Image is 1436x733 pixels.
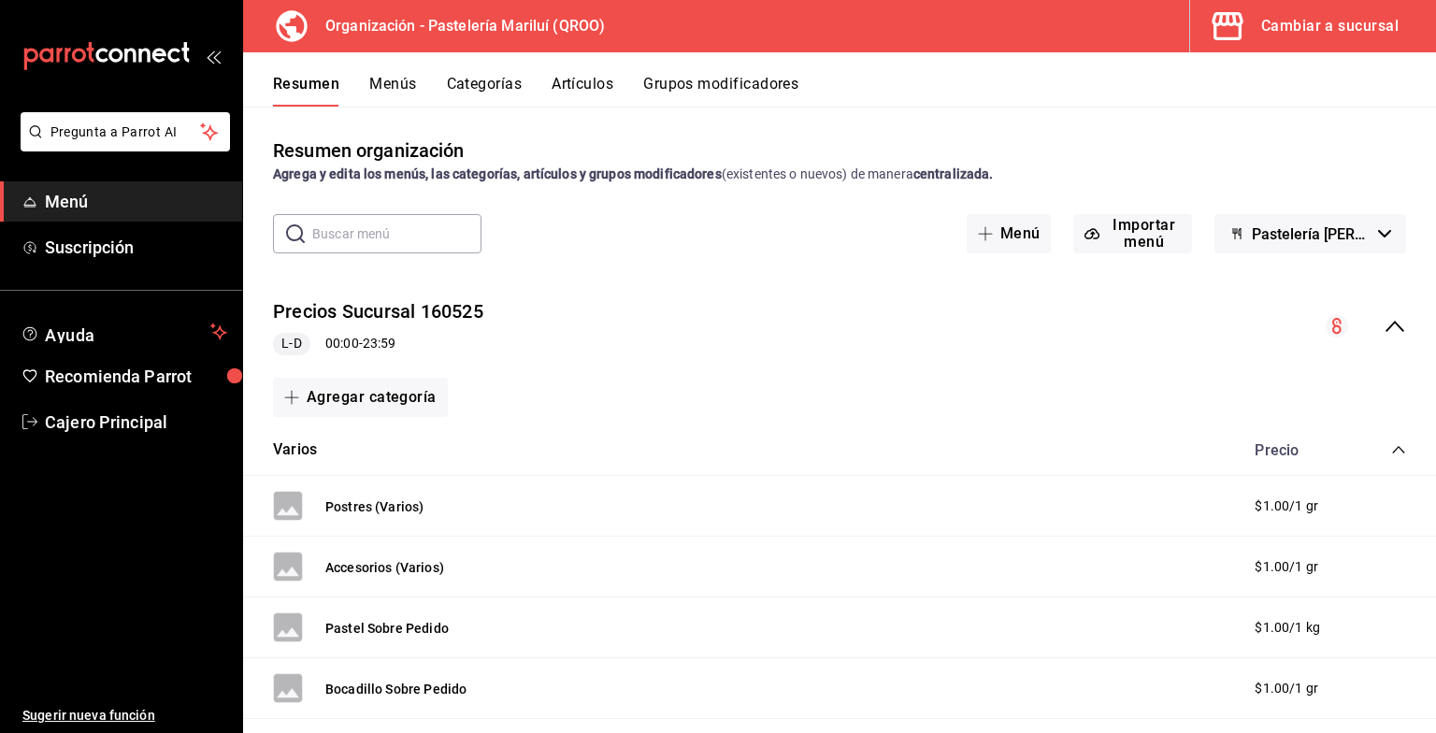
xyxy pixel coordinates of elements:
[325,619,449,638] button: Pastel Sobre Pedido
[1289,496,1318,516] div: / 1 gr
[243,283,1436,370] div: collapse-menu-row
[1252,225,1371,243] span: Pastelería [PERSON_NAME]
[552,75,613,107] button: Artículos
[1289,679,1318,698] div: / 1 gr
[273,378,448,417] button: Agregar categoría
[1255,496,1289,516] span: $1.00
[325,558,444,577] button: Accesorios (Varios)
[45,410,227,435] span: Cajero Principal
[273,137,465,165] div: Resumen organización
[274,334,309,353] span: L-D
[1391,442,1406,457] button: collapse-category-row
[13,136,230,155] a: Pregunta a Parrot AI
[45,321,203,343] span: Ayuda
[273,75,339,107] button: Resumen
[325,497,424,516] button: Postres (Varios)
[447,75,523,107] button: Categorías
[310,15,605,37] h3: Organización - Pastelería Mariluí (QROO)
[1236,441,1356,459] div: Precio
[1289,557,1318,577] div: / 1 gr
[273,439,317,461] button: Varios
[273,75,1436,107] div: navigation tabs
[273,165,1406,184] div: (existentes o nuevos) de manera
[273,298,483,325] button: Precios Sucursal 160525
[273,166,722,181] strong: Agrega y edita los menús, las categorías, artículos y grupos modificadores
[273,333,483,355] div: 00:00 - 23:59
[45,189,227,214] span: Menú
[1289,618,1320,638] div: / 1 kg
[45,364,227,389] span: Recomienda Parrot
[50,122,201,142] span: Pregunta a Parrot AI
[1261,13,1399,39] div: Cambiar a sucursal
[22,706,227,726] span: Sugerir nueva función
[206,49,221,64] button: open_drawer_menu
[1214,214,1406,253] button: Pastelería [PERSON_NAME]
[21,112,230,151] button: Pregunta a Parrot AI
[1255,618,1289,638] span: $1.00
[1073,214,1192,253] button: Importar menú
[967,214,1052,253] button: Menú
[643,75,798,107] button: Grupos modificadores
[45,235,227,260] span: Suscripción
[369,75,416,107] button: Menús
[1255,679,1289,698] span: $1.00
[312,215,481,252] input: Buscar menú
[325,680,467,698] button: Bocadillo Sobre Pedido
[913,166,994,181] strong: centralizada.
[1255,557,1289,577] span: $1.00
